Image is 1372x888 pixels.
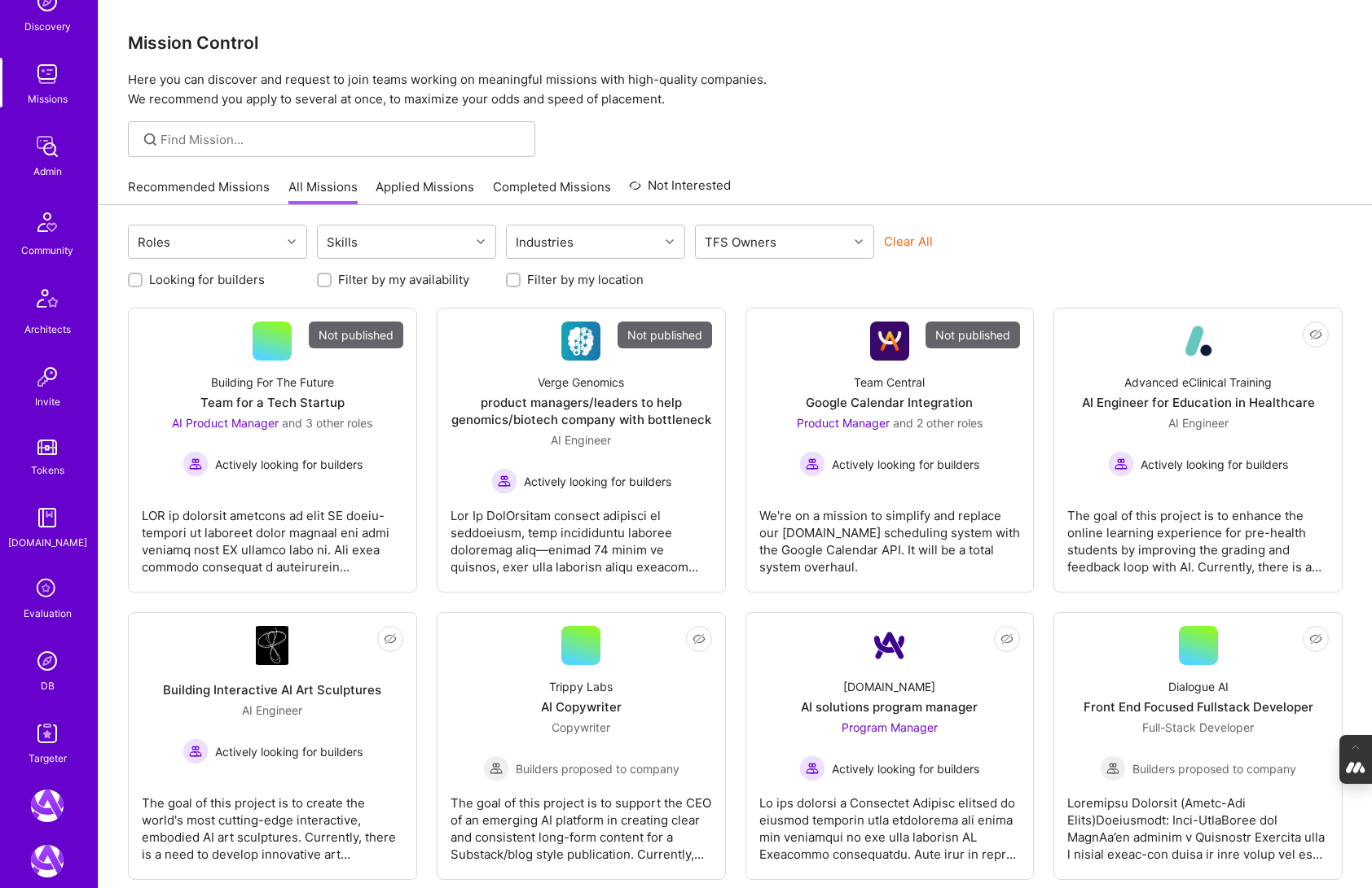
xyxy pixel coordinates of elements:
a: All Missions [288,178,358,205]
div: Team Central [854,374,925,391]
div: Advanced eClinical Training [1124,374,1272,391]
a: Trippy LabsAI CopywriterCopywriter Builders proposed to companyBuilders proposed to companyThe go... [451,626,712,866]
i: icon EyeClosed [1000,632,1014,645]
div: Roles [134,230,174,254]
span: AI Engineer [1168,416,1229,430]
div: Building Interactive AI Art Sculptures [163,681,381,698]
i: icon Chevron [855,238,863,246]
img: teamwork [31,58,64,90]
div: Skills [323,230,362,254]
div: [DOMAIN_NAME] [8,534,87,551]
img: Actively looking for builders [182,451,209,477]
div: Loremipsu Dolorsit (Ametc-Adi Elits)Doeiusmodt: Inci-UtlaBoree dol MagnAa’en adminim v Quisnostr ... [1067,781,1329,863]
img: Actively looking for builders [182,738,209,764]
div: The goal of this project is to enhance the online learning experience for pre-health students by ... [1067,494,1329,575]
a: Recommended Missions [128,178,270,205]
span: Actively looking for builders [524,473,671,490]
img: Company Logo [870,322,909,361]
span: AI Product Manager [172,416,279,430]
a: Company LogoAdvanced eClinical TrainingAI Engineer for Education in HealthcareAI Engineer Activel... [1067,322,1329,579]
a: Not Interested [629,176,731,205]
div: product managers/leaders to help genomics/biotech company with bottleneck [451,394,712,428]
img: Skill Targeter [31,717,64,750]
span: Actively looking for builders [1141,456,1288,473]
div: Architects [24,321,71,338]
span: Actively looking for builders [832,760,979,777]
a: Not publishedBuilding For The FutureTeam for a Tech StartupAI Product Manager and 3 other rolesAc... [142,322,403,579]
span: Builders proposed to company [516,760,679,777]
span: Copywriter [552,720,610,734]
p: Here you can discover and request to join teams working on meaningful missions with high-quality ... [128,70,1343,109]
img: Architects [28,282,67,321]
div: We're on a mission to simplify and replace our [DOMAIN_NAME] scheduling system with the Google Ca... [759,494,1021,575]
div: Team for a Tech Startup [200,394,345,411]
button: Clear All [884,233,933,250]
span: Builders proposed to company [1132,760,1296,777]
i: icon EyeClosed [384,632,397,645]
a: Completed Missions [493,178,611,205]
div: The goal of this project is to support the CEO of an emerging AI platform in creating clear and c... [451,781,712,863]
img: tokens [37,440,57,455]
img: guide book [31,501,64,534]
div: Trippy Labs [549,678,613,695]
img: Company Logo [256,626,288,665]
div: AI Engineer for Education in Healthcare [1082,394,1315,411]
div: Not published [926,322,1020,348]
div: Front End Focused Fullstack Developer [1084,698,1313,715]
a: Not publishedCompany LogoTeam CentralGoogle Calendar IntegrationProduct Manager and 2 other roles... [759,322,1021,579]
a: Applied Missions [376,178,474,205]
img: Company Logo [870,626,909,665]
label: Filter by my location [527,271,644,288]
div: Invite [35,393,60,410]
h3: Mission Control [128,33,1343,53]
i: icon EyeClosed [1309,328,1322,341]
img: Actively looking for builders [799,755,825,781]
img: A.Team: Leading A.Team's Marketing & DemandGen [31,790,64,822]
span: Actively looking for builders [215,743,363,760]
div: LOR ip dolorsit ametcons ad elit SE doeiu-tempori ut laboreet dolor magnaal eni admi veniamq nost... [142,494,403,575]
div: Community [21,242,73,259]
img: Admin Search [31,645,64,677]
i: icon SelectionTeam [32,574,63,605]
img: Actively looking for builders [1108,451,1134,477]
div: Building For The Future [211,374,334,391]
div: Targeter [29,750,67,767]
label: Looking for builders [149,271,265,288]
div: DB [41,677,55,694]
div: Lo ips dolorsi a Consectet Adipisc elitsed do eiusmod temporin utla etdolorema ali enima min veni... [759,781,1021,863]
a: Not publishedCompany LogoVerge Genomicsproduct managers/leaders to help genomics/biotech company ... [451,322,712,579]
div: Discovery [24,18,71,35]
img: A.Team: GenAI Practice Framework [31,845,64,877]
div: AI solutions program manager [801,698,978,715]
img: admin teamwork [31,130,64,163]
span: Actively looking for builders [215,456,363,473]
img: Builders proposed to company [483,755,509,781]
div: AI Copywriter [541,698,622,715]
div: Missions [28,90,68,107]
span: and 2 other roles [893,416,983,430]
span: Actively looking for builders [832,456,979,473]
div: Industries [512,230,578,254]
div: [DOMAIN_NAME] [843,678,935,695]
div: TFS Owners [701,230,781,254]
i: icon EyeClosed [693,632,706,645]
img: Builders proposed to company [1100,755,1126,781]
div: Google Calendar Integration [806,394,973,411]
img: Community [28,203,67,242]
a: Dialogue AIFront End Focused Fullstack DeveloperFull-Stack Developer Builders proposed to company... [1067,626,1329,866]
div: Verge Genomics [538,374,624,391]
span: Program Manager [842,720,938,734]
a: A.Team: Leading A.Team's Marketing & DemandGen [27,790,68,822]
a: Company LogoBuilding Interactive AI Art SculpturesAI Engineer Actively looking for buildersActive... [142,626,403,866]
span: AI Engineer [551,433,611,447]
span: Full-Stack Developer [1142,720,1254,734]
div: Not published [309,322,403,348]
a: Company Logo[DOMAIN_NAME]AI solutions program managerProgram Manager Actively looking for builder... [759,626,1021,866]
i: icon Chevron [666,238,674,246]
img: Company Logo [561,322,600,361]
div: Not published [618,322,712,348]
i: icon EyeClosed [1309,632,1322,645]
div: The goal of this project is to create the world's most cutting-edge interactive, embodied AI art ... [142,781,403,863]
div: Evaluation [24,605,72,622]
div: Admin [33,163,62,180]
